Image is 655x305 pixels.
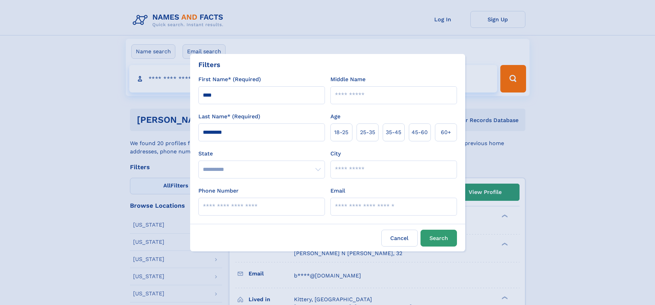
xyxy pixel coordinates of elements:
[330,75,365,84] label: Middle Name
[198,75,261,84] label: First Name* (Required)
[330,187,345,195] label: Email
[198,59,220,70] div: Filters
[330,150,341,158] label: City
[198,112,260,121] label: Last Name* (Required)
[334,128,348,137] span: 18‑25
[381,230,418,247] label: Cancel
[412,128,428,137] span: 45‑60
[441,128,451,137] span: 60+
[360,128,375,137] span: 25‑35
[421,230,457,247] button: Search
[198,187,239,195] label: Phone Number
[330,112,340,121] label: Age
[198,150,325,158] label: State
[386,128,401,137] span: 35‑45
